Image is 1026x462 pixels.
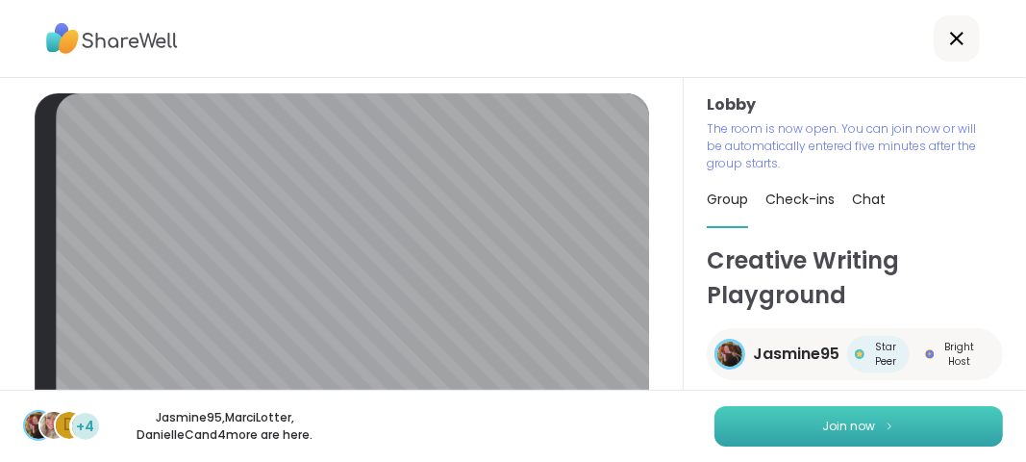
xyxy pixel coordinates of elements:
h1: Creative Writing Playground [707,244,1003,313]
span: D [63,413,75,438]
span: Chat [852,190,886,209]
h3: Lobby [707,93,1003,116]
span: Check-ins [765,190,835,209]
span: Bright Host [938,340,980,369]
button: Join now [714,406,1003,447]
span: Jasmine95 [753,343,839,366]
span: Star Peer [868,340,902,369]
span: +4 [77,417,95,437]
img: MarciLotter [40,412,67,439]
img: Star Peer [855,349,864,359]
img: ShareWell Logomark [884,421,895,431]
img: Bright Host [925,349,935,359]
img: Jasmine95 [25,412,52,439]
img: ShareWell Logo [46,16,178,61]
span: Group [707,190,748,209]
img: Jasmine95 [717,342,742,367]
p: The room is now open. You can join now or will be automatically entered five minutes after the gr... [707,120,984,172]
a: Jasmine95Jasmine95Star PeerStar PeerBright HostBright Host [707,328,1003,380]
p: Jasmine95 , MarciLotter , DanielleC and 4 more are here. [117,409,333,444]
span: Join now [823,418,876,435]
